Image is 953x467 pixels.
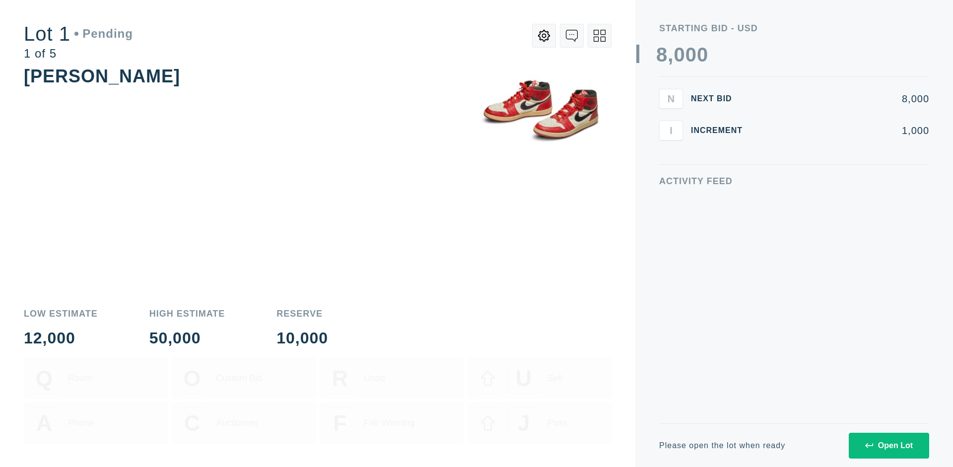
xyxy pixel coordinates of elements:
div: 1,000 [758,126,929,135]
div: Low Estimate [24,309,98,318]
div: Open Lot [865,441,913,450]
div: , [668,45,674,243]
span: N [668,93,675,104]
button: Open Lot [849,433,929,459]
div: Increment [691,127,750,134]
div: Pending [74,28,133,40]
div: 0 [685,45,697,65]
button: N [659,89,683,109]
div: 10,000 [276,330,328,346]
div: 12,000 [24,330,98,346]
div: 50,000 [149,330,225,346]
div: High Estimate [149,309,225,318]
div: 8 [656,45,668,65]
div: Next Bid [691,95,750,103]
div: 1 of 5 [24,48,133,60]
div: Please open the lot when ready [659,442,785,450]
div: Starting Bid - USD [659,24,929,33]
button: I [659,121,683,140]
span: I [670,125,673,136]
div: Lot 1 [24,24,133,44]
div: Activity Feed [659,177,929,186]
div: [PERSON_NAME] [24,66,180,86]
div: Reserve [276,309,328,318]
div: 0 [674,45,685,65]
div: 0 [697,45,708,65]
div: 8,000 [758,94,929,104]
